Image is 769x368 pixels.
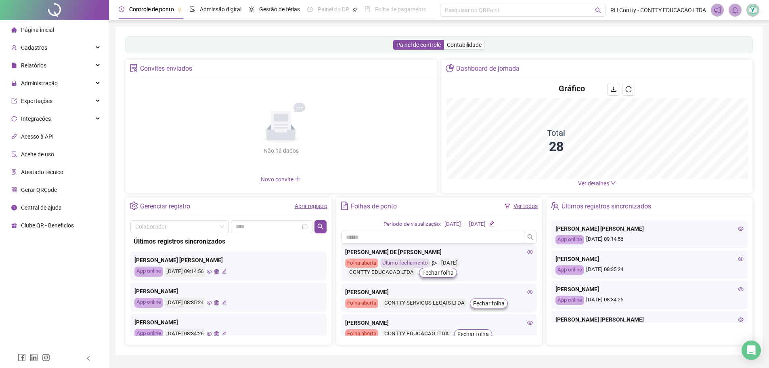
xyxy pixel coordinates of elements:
[134,287,323,296] div: [PERSON_NAME]
[382,329,451,339] div: CONTTY EDUCACAO LTDA
[380,259,430,268] div: Último fechamento
[11,45,17,50] span: user-add
[295,203,327,209] a: Abrir registro
[307,6,313,12] span: dashboard
[444,220,461,229] div: [DATE]
[469,220,486,229] div: [DATE]
[382,299,467,308] div: CONTTY SERVICOS LEGAIS LTDA
[470,299,508,308] button: Fechar folha
[318,6,349,13] span: Painel do DP
[625,86,632,93] span: reload
[527,320,533,326] span: eye
[21,169,63,175] span: Atestado técnico
[345,318,533,327] div: [PERSON_NAME]
[352,7,357,12] span: pushpin
[610,86,617,93] span: download
[578,180,616,187] a: Ver detalhes down
[134,267,163,277] div: App online
[244,146,318,155] div: Não há dados
[473,299,505,308] span: Fechar folha
[222,331,227,336] span: edit
[177,7,182,12] span: pushpin
[11,187,17,193] span: qrcode
[351,200,397,213] div: Folhas de ponto
[731,6,739,14] span: bell
[454,329,492,339] button: Fechar folha
[555,315,744,324] div: [PERSON_NAME] [PERSON_NAME]
[610,6,706,15] span: RH Contty - CONTTY EDUCACAO LTDA
[42,353,50,362] span: instagram
[738,317,744,322] span: eye
[345,259,378,268] div: Folha aberta
[21,62,46,69] span: Relatórios
[345,299,378,308] div: Folha aberta
[261,176,301,183] span: Novo convite
[447,42,482,48] span: Contabilidade
[21,116,51,122] span: Integrações
[134,318,323,327] div: [PERSON_NAME]
[140,62,192,76] div: Convites enviados
[134,236,323,246] div: Últimos registros sincronizados
[555,224,744,233] div: [PERSON_NAME] [PERSON_NAME]
[134,298,163,308] div: App online
[489,221,494,226] span: edit
[345,329,378,339] div: Folha aberta
[365,6,370,12] span: book
[21,204,62,211] span: Central de ajuda
[140,200,190,213] div: Gerenciar registro
[555,296,744,305] div: [DATE] 08:34:26
[189,6,195,12] span: file-done
[207,300,212,305] span: eye
[555,296,584,305] div: App online
[214,300,219,305] span: global
[21,80,58,86] span: Administração
[21,133,54,140] span: Acesso à API
[555,265,744,275] div: [DATE] 08:35:24
[345,288,533,297] div: [PERSON_NAME]
[555,285,744,294] div: [PERSON_NAME]
[747,4,759,16] img: 82867
[340,202,349,210] span: file-text
[432,259,437,268] span: send
[439,259,460,268] div: [DATE]
[165,267,205,277] div: [DATE] 09:14:56
[11,27,17,33] span: home
[249,6,254,12] span: sun
[347,268,416,277] div: CONTTY EDUCACAO LTDA
[714,6,721,14] span: notification
[11,116,17,122] span: sync
[551,202,559,210] span: team
[595,7,601,13] span: search
[130,64,138,72] span: solution
[396,42,441,48] span: Painel de controle
[129,6,174,13] span: Controle de ponto
[214,331,219,336] span: global
[464,220,466,229] div: -
[422,268,454,277] span: Fechar folha
[130,202,138,210] span: setting
[345,248,533,257] div: [PERSON_NAME] DE [PERSON_NAME]
[446,64,454,72] span: pie-chart
[30,353,38,362] span: linkedin
[742,341,761,360] div: Open Intercom Messenger
[457,330,489,339] span: Fechar folha
[11,63,17,68] span: file
[21,151,54,158] span: Aceite de uso
[259,6,300,13] span: Gestão de férias
[555,235,584,244] div: App online
[527,289,533,295] span: eye
[383,220,441,229] div: Período de visualização:
[21,27,54,33] span: Página inicial
[295,176,301,182] span: plus
[513,203,538,209] a: Ver todos
[200,6,241,13] span: Admissão digital
[317,223,324,230] span: search
[562,200,651,213] div: Últimos registros sincronizados
[207,269,212,274] span: eye
[738,256,744,262] span: eye
[21,98,52,104] span: Exportações
[11,169,17,175] span: solution
[18,353,26,362] span: facebook
[11,98,17,104] span: export
[11,151,17,157] span: audit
